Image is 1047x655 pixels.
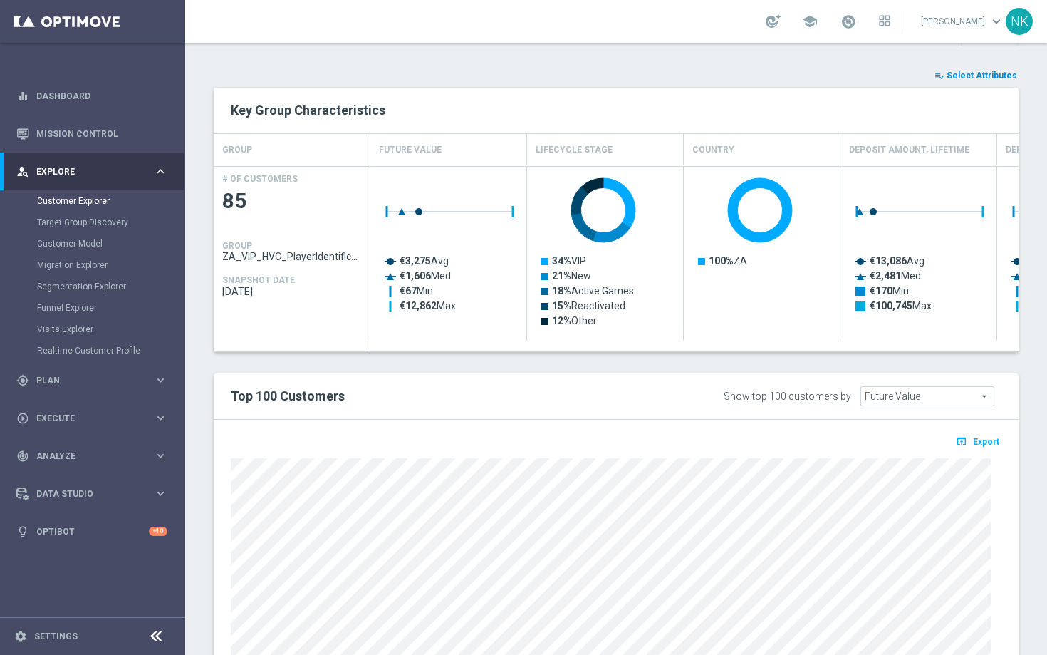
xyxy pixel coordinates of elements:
[36,167,154,176] span: Explore
[692,138,734,163] h4: Country
[37,281,148,292] a: Segmentation Explorer
[934,71,944,81] i: playlist_add_check
[37,297,184,319] div: Funnel Explorer
[154,487,167,500] i: keyboard_arrow_right
[16,488,168,500] button: Data Studio keyboard_arrow_right
[222,251,362,262] span: ZA_VIP_HVC_PlayerIdentification_Big Loss_BigDeps
[16,450,168,462] button: track_changes Analyze keyboard_arrow_right
[849,138,969,163] h4: Deposit Amount, Lifetime
[37,340,184,361] div: Realtime Customer Profile
[37,254,184,276] div: Migration Explorer
[552,315,597,326] text: Other
[37,190,184,212] div: Customer Explorer
[920,11,1006,32] a: [PERSON_NAME]keyboard_arrow_down
[16,450,154,463] div: Analyze
[36,512,149,550] a: Optibot
[37,238,148,249] a: Customer Model
[400,270,451,282] text: Med
[222,138,252,163] h4: GROUP
[36,376,154,385] span: Plan
[16,165,154,178] div: Explore
[400,285,433,296] text: Min
[709,255,747,267] text: ZA
[973,437,999,447] span: Export
[37,324,148,335] a: Visits Explorer
[552,300,625,311] text: Reactivated
[36,414,154,423] span: Execute
[16,412,29,425] i: play_circle_outline
[16,512,167,550] div: Optibot
[37,259,148,271] a: Migration Explorer
[933,68,1019,83] button: playlist_add_check Select Attributes
[16,374,29,387] i: gps_fixed
[870,285,892,296] tspan: €170
[400,300,437,311] tspan: €12,862
[552,285,571,296] tspan: 18%
[552,285,634,296] text: Active Games
[400,285,417,296] tspan: €67
[870,255,924,267] text: Avg
[154,165,167,178] i: keyboard_arrow_right
[400,255,449,267] text: Avg
[16,526,168,537] button: lightbulb Optibot +10
[231,388,672,405] h2: Top 100 Customers
[16,90,29,103] i: equalizer
[954,432,1001,450] button: open_in_browser Export
[16,413,168,424] button: play_circle_outline Execute keyboard_arrow_right
[870,285,909,296] text: Min
[222,174,298,184] h4: # OF CUSTOMERS
[16,128,168,140] button: Mission Control
[34,632,78,641] a: Settings
[16,525,29,538] i: lightbulb
[16,91,168,102] button: equalizer Dashboard
[154,373,167,387] i: keyboard_arrow_right
[214,166,370,341] div: Press SPACE to select this row.
[149,527,167,536] div: +10
[870,270,901,282] tspan: €2,481
[231,102,1001,119] h2: Key Group Characteristics
[222,286,362,297] span: 2025-09-22
[36,115,167,153] a: Mission Control
[552,315,571,326] tspan: 12%
[956,435,971,447] i: open_in_browser
[36,452,154,460] span: Analyze
[154,449,167,463] i: keyboard_arrow_right
[802,14,818,29] span: school
[37,217,148,228] a: Target Group Discovery
[37,319,184,340] div: Visits Explorer
[870,300,912,311] tspan: €100,745
[37,345,148,356] a: Realtime Customer Profile
[14,630,27,643] i: settings
[947,71,1017,81] span: Select Attributes
[16,374,154,387] div: Plan
[222,241,252,251] h4: GROUP
[16,115,167,153] div: Mission Control
[870,270,921,282] text: Med
[536,138,613,163] h4: Lifecycle Stage
[552,300,571,311] tspan: 15%
[552,270,591,282] text: New
[16,488,154,500] div: Data Studio
[552,255,586,267] text: VIP
[16,412,154,425] div: Execute
[1006,8,1033,35] div: NK
[16,165,29,178] i: person_search
[989,14,1004,29] span: keyboard_arrow_down
[724,391,851,403] div: Show top 100 customers by
[37,195,148,207] a: Customer Explorer
[37,276,184,297] div: Segmentation Explorer
[16,450,29,463] i: track_changes
[379,138,442,163] h4: Future Value
[37,212,184,233] div: Target Group Discovery
[400,255,431,267] tspan: €3,275
[16,375,168,386] button: gps_fixed Plan keyboard_arrow_right
[16,166,168,177] div: person_search Explore keyboard_arrow_right
[16,77,167,115] div: Dashboard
